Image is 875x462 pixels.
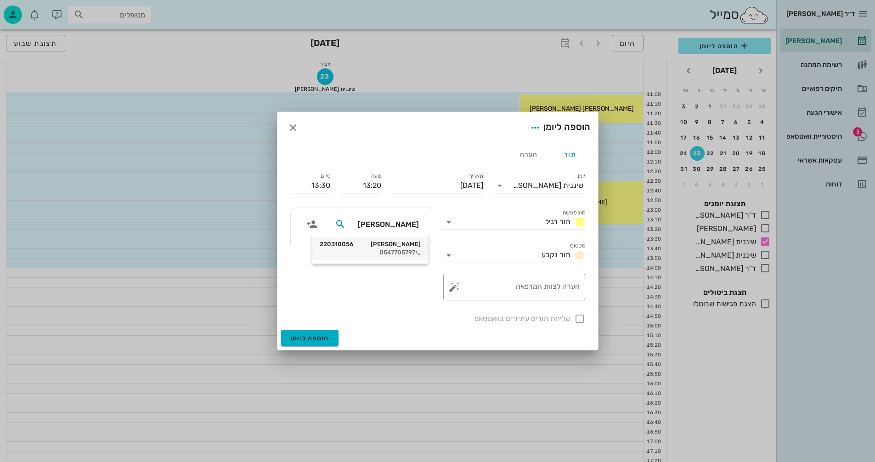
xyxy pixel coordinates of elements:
[577,173,585,180] label: יומן
[443,215,585,230] div: סוג פגישהתור רגיל
[542,250,570,259] span: תור נקבע
[570,242,585,249] label: סטטוס
[320,241,421,248] div: [PERSON_NAME]
[371,173,381,180] label: שעה
[549,143,591,165] div: תור
[545,217,570,226] span: תור רגיל
[513,181,583,190] div: שיננית [PERSON_NAME]
[320,241,353,248] span: 220310056
[562,209,585,216] label: סוג פגישה
[290,334,329,342] span: הוספה ליומן
[527,119,591,136] div: הוספה ליומן
[281,330,339,346] button: הוספה ליומן
[443,248,585,263] div: סטטוסתור נקבע
[320,249,421,256] div: 0547705797
[469,173,483,180] label: תאריך
[321,173,330,180] label: סיום
[494,178,585,193] div: יומןשיננית [PERSON_NAME]
[508,143,549,165] div: הערה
